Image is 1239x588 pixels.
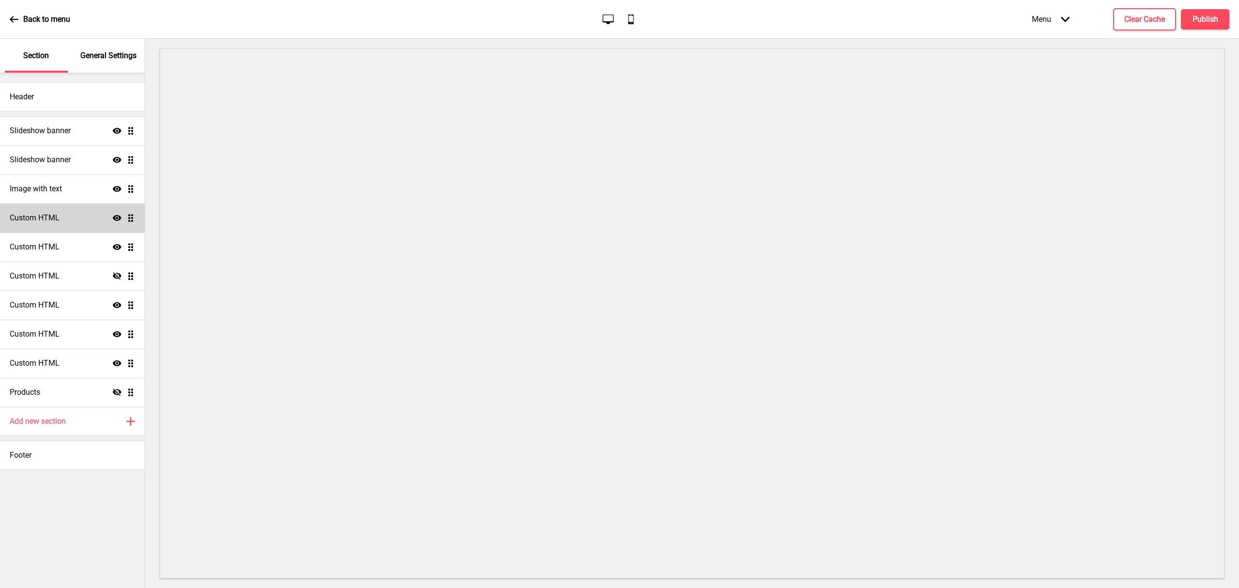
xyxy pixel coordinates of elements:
h4: Products [10,387,40,398]
h4: Custom HTML [10,213,60,223]
h4: Header [10,92,34,102]
h4: Custom HTML [10,329,60,340]
button: Publish [1181,9,1229,30]
h4: Footer [10,450,31,461]
h4: Custom HTML [10,242,60,252]
button: Clear Cache [1113,8,1176,31]
p: Section [23,50,49,61]
h4: Custom HTML [10,358,60,369]
h4: Publish [1193,14,1218,25]
h4: Slideshow banner [10,125,71,136]
h4: Slideshow banner [10,155,71,165]
div: Menu [1022,5,1079,33]
h4: Add new section [10,416,66,427]
p: Back to menu [23,14,70,25]
h4: Image with text [10,184,62,194]
h4: Custom HTML [10,300,60,310]
p: General Settings [80,50,136,61]
h4: Clear Cache [1124,14,1165,25]
a: Back to menu [10,6,70,32]
h4: Custom HTML [10,271,60,281]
